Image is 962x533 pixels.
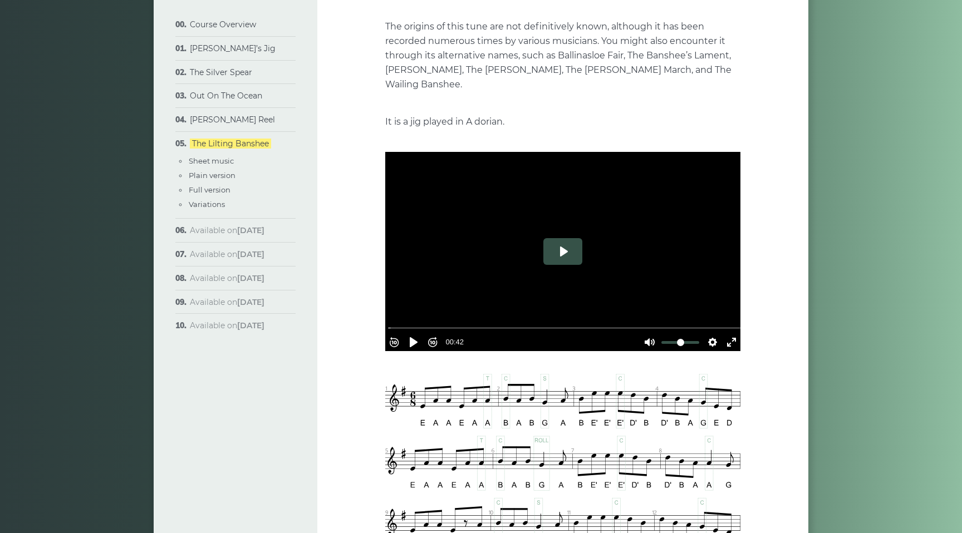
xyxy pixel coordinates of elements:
[190,43,276,53] a: [PERSON_NAME]’s Jig
[190,91,262,101] a: Out On The Ocean
[237,320,264,330] strong: [DATE]
[385,19,740,92] p: The origins of this tune are not definitively known, although it has been recorded numerous times...
[190,19,256,29] a: Course Overview
[237,249,264,259] strong: [DATE]
[190,139,271,149] a: The Lilting Banshee
[189,156,234,165] a: Sheet music
[190,249,264,259] span: Available on
[190,115,275,125] a: [PERSON_NAME] Reel
[189,171,235,180] a: Plain version
[190,225,264,235] span: Available on
[237,297,264,307] strong: [DATE]
[190,67,252,77] a: The Silver Spear
[237,273,264,283] strong: [DATE]
[189,200,225,209] a: Variations
[189,185,230,194] a: Full version
[190,273,264,283] span: Available on
[190,297,264,307] span: Available on
[385,115,740,129] p: It is a jig played in A dorian.
[190,320,264,330] span: Available on
[237,225,264,235] strong: [DATE]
